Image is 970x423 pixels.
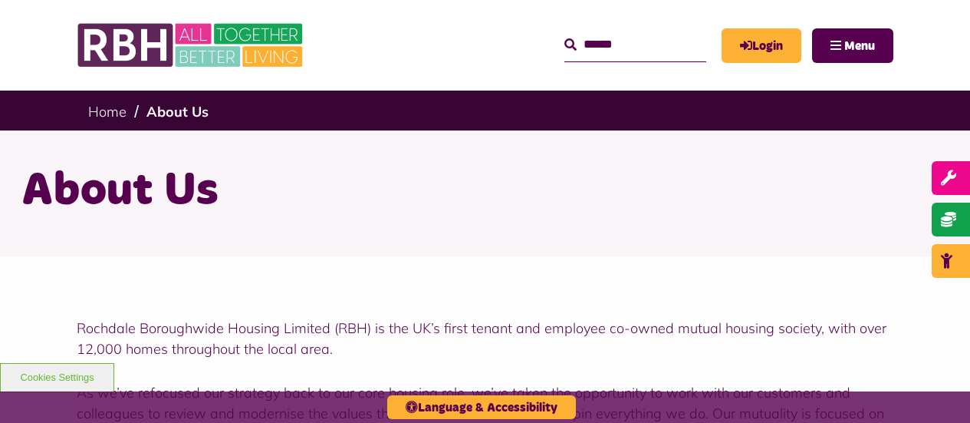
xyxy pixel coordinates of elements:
h1: About Us [21,161,949,221]
a: About Us [146,103,209,121]
a: MyRBH [722,28,801,63]
img: RBH [77,15,307,75]
span: Menu [844,40,875,52]
a: Home [88,103,127,121]
iframe: Netcall Web Assistant for live chat [901,354,970,423]
button: Language & Accessibility [387,395,576,419]
p: Rochdale Boroughwide Housing Limited (RBH) is the UK’s first tenant and employee co-owned mutual ... [77,318,893,359]
button: Navigation [812,28,893,63]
